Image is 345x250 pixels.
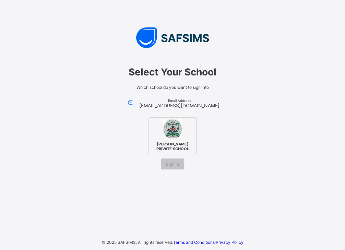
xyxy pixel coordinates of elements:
[216,240,243,245] a: Privacy Policy
[152,140,193,153] span: [PERSON_NAME] PRIVATE SCHOOL
[70,27,275,48] img: SAFSIMS Logo
[76,85,269,90] span: Which school do you want to sign into
[166,162,179,167] span: Sign In
[173,240,243,245] span: ·
[102,240,173,245] span: © 2025 SAFSIMS. All rights reserved.
[173,240,215,245] a: Terms and Conditions
[76,66,269,78] span: Select Your School
[139,98,219,103] span: Email Address
[163,119,182,138] img: GRACEY PRIVATE SCHOOL
[139,103,219,108] span: [EMAIL_ADDRESS][DOMAIN_NAME]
